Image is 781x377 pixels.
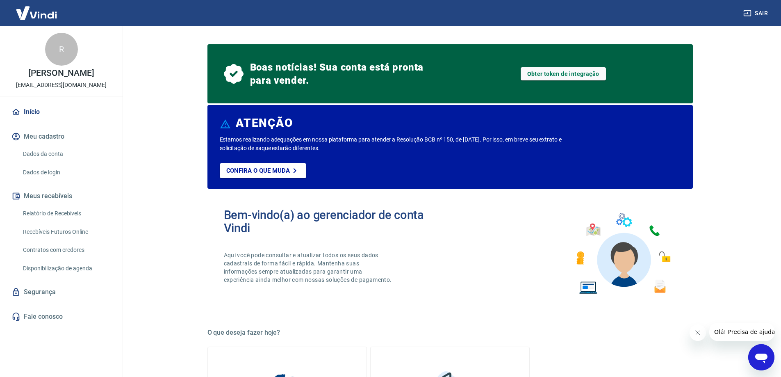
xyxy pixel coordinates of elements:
a: Dados da conta [20,146,113,162]
a: Recebíveis Futuros Online [20,224,113,240]
img: Imagem de um avatar masculino com diversos icones exemplificando as funcionalidades do gerenciado... [569,208,676,299]
a: Fale conosco [10,308,113,326]
a: Segurança [10,283,113,301]
span: Olá! Precisa de ajuda? [5,6,69,12]
p: Confira o que muda [226,167,290,174]
iframe: Fechar mensagem [690,324,706,341]
p: [PERSON_NAME] [28,69,94,78]
a: Confira o que muda [220,163,306,178]
span: Boas notícias! Sua conta está pronta para vender. [250,61,427,87]
p: Estamos realizando adequações em nossa plataforma para atender a Resolução BCB nº 150, de [DATE].... [220,135,588,153]
p: Aqui você pode consultar e atualizar todos os seus dados cadastrais de forma fácil e rápida. Mant... [224,251,394,284]
a: Início [10,103,113,121]
button: Meu cadastro [10,128,113,146]
a: Obter token de integração [521,67,606,80]
iframe: Mensagem da empresa [709,323,774,341]
a: Contratos com credores [20,242,113,258]
iframe: Botão para abrir a janela de mensagens [748,344,774,370]
h2: Bem-vindo(a) ao gerenciador de conta Vindi [224,208,450,235]
div: R [45,33,78,66]
h5: O que deseja fazer hoje? [207,329,693,337]
a: Relatório de Recebíveis [20,205,113,222]
h6: ATENÇÃO [236,119,293,127]
a: Disponibilização de agenda [20,260,113,277]
p: [EMAIL_ADDRESS][DOMAIN_NAME] [16,81,107,89]
a: Dados de login [20,164,113,181]
img: Vindi [10,0,63,25]
button: Meus recebíveis [10,187,113,205]
button: Sair [742,6,771,21]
